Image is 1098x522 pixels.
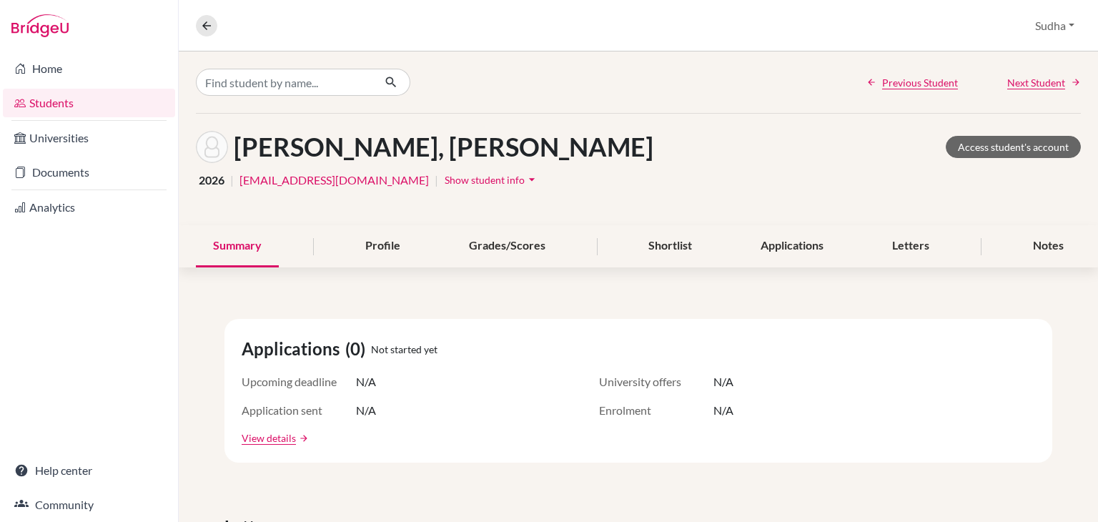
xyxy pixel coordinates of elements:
[239,172,429,189] a: [EMAIL_ADDRESS][DOMAIN_NAME]
[296,433,309,443] a: arrow_forward
[866,75,958,90] a: Previous Student
[882,75,958,90] span: Previous Student
[713,373,733,390] span: N/A
[199,172,224,189] span: 2026
[3,124,175,152] a: Universities
[1016,225,1081,267] div: Notes
[242,373,356,390] span: Upcoming deadline
[599,373,713,390] span: University offers
[525,172,539,187] i: arrow_drop_down
[242,336,345,362] span: Applications
[356,373,376,390] span: N/A
[356,402,376,419] span: N/A
[713,402,733,419] span: N/A
[230,172,234,189] span: |
[946,136,1081,158] a: Access student's account
[371,342,437,357] span: Not started yet
[11,14,69,37] img: Bridge-U
[444,169,540,191] button: Show student infoarrow_drop_down
[3,54,175,83] a: Home
[242,402,356,419] span: Application sent
[196,131,228,163] img: HANNAH BEATRICE BATERINA BATIAO's avatar
[1007,75,1065,90] span: Next Student
[435,172,438,189] span: |
[743,225,841,267] div: Applications
[345,336,371,362] span: (0)
[1029,12,1081,39] button: Sudha
[3,158,175,187] a: Documents
[445,174,525,186] span: Show student info
[875,225,946,267] div: Letters
[242,430,296,445] a: View details
[452,225,563,267] div: Grades/Scores
[599,402,713,419] span: Enrolment
[196,69,373,96] input: Find student by name...
[1007,75,1081,90] a: Next Student
[3,89,175,117] a: Students
[3,491,175,519] a: Community
[3,456,175,485] a: Help center
[196,225,279,267] div: Summary
[3,193,175,222] a: Analytics
[234,132,653,162] h1: [PERSON_NAME], [PERSON_NAME]
[631,225,709,267] div: Shortlist
[348,225,417,267] div: Profile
